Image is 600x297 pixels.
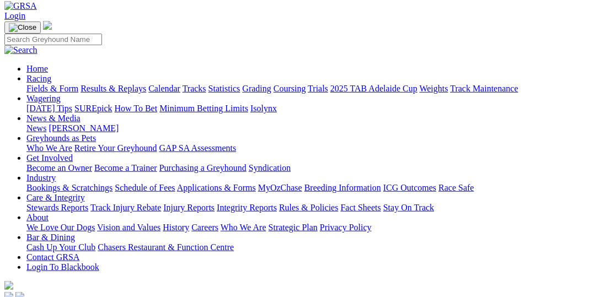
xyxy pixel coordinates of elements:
a: [PERSON_NAME] [49,123,119,133]
img: GRSA [4,1,37,11]
div: Industry [26,183,596,193]
a: Grading [243,84,271,93]
a: Get Involved [26,153,73,163]
a: Home [26,64,48,73]
a: Become an Owner [26,163,92,172]
a: Fields & Form [26,84,78,93]
a: Bookings & Scratchings [26,183,113,192]
a: Coursing [274,84,306,93]
a: History [163,223,189,232]
a: We Love Our Dogs [26,223,95,232]
img: logo-grsa-white.png [4,281,13,290]
a: Purchasing a Greyhound [159,163,247,172]
a: Weights [420,84,448,93]
a: Calendar [148,84,180,93]
a: Rules & Policies [279,203,339,212]
a: SUREpick [74,104,112,113]
a: [DATE] Tips [26,104,72,113]
a: About [26,213,49,222]
a: Wagering [26,94,61,103]
img: logo-grsa-white.png [43,21,52,30]
div: News & Media [26,123,596,133]
a: ICG Outcomes [383,183,436,192]
a: Trials [308,84,328,93]
input: Search [4,34,102,45]
a: Injury Reports [163,203,215,212]
a: Syndication [249,163,291,172]
div: Bar & Dining [26,242,596,252]
a: News & Media [26,114,81,123]
a: MyOzChase [258,183,302,192]
a: Integrity Reports [217,203,277,212]
img: Search [4,45,37,55]
div: Wagering [26,104,596,114]
a: Strategic Plan [269,223,318,232]
div: Get Involved [26,163,596,173]
a: Schedule of Fees [115,183,175,192]
a: Chasers Restaurant & Function Centre [98,242,234,252]
a: Applications & Forms [177,183,256,192]
a: Bar & Dining [26,233,75,242]
a: News [26,123,46,133]
a: Industry [26,173,56,182]
a: Race Safe [438,183,474,192]
a: Who We Are [26,143,72,153]
a: Vision and Values [97,223,160,232]
a: Cash Up Your Club [26,242,95,252]
a: Privacy Policy [320,223,372,232]
a: Track Maintenance [451,84,518,93]
a: Breeding Information [304,183,381,192]
a: Results & Replays [81,84,146,93]
button: Toggle navigation [4,21,41,34]
a: Stewards Reports [26,203,88,212]
a: How To Bet [115,104,158,113]
a: Login [4,11,25,20]
a: Isolynx [250,104,277,113]
a: Care & Integrity [26,193,85,202]
div: Greyhounds as Pets [26,143,596,153]
a: Become a Trainer [94,163,157,172]
a: Track Injury Rebate [90,203,161,212]
a: Fact Sheets [341,203,381,212]
a: Contact GRSA [26,252,79,262]
a: Careers [191,223,218,232]
a: Racing [26,74,51,83]
a: 2025 TAB Adelaide Cup [330,84,417,93]
div: Care & Integrity [26,203,596,213]
img: Close [9,23,36,32]
a: Who We Are [221,223,266,232]
a: Retire Your Greyhound [74,143,157,153]
div: Racing [26,84,596,94]
a: Minimum Betting Limits [159,104,248,113]
a: Statistics [208,84,240,93]
a: Stay On Track [383,203,434,212]
a: Tracks [183,84,206,93]
a: Greyhounds as Pets [26,133,96,143]
div: About [26,223,596,233]
a: Login To Blackbook [26,262,99,272]
a: GAP SA Assessments [159,143,237,153]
